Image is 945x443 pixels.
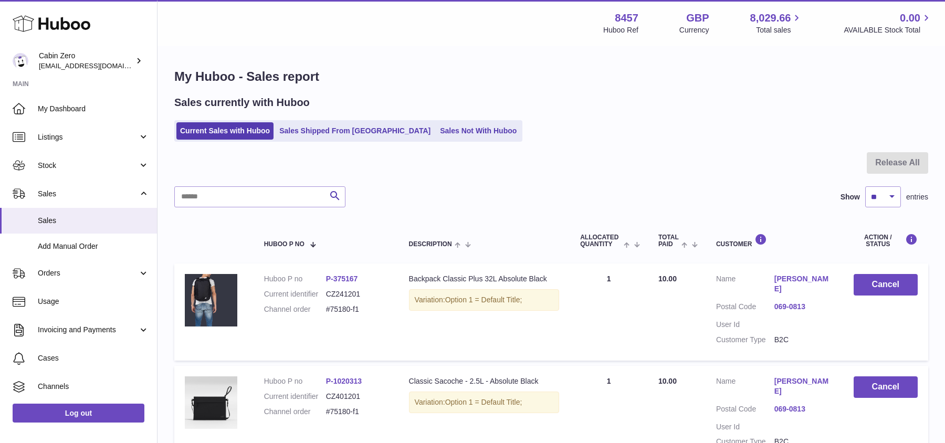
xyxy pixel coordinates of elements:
[13,404,144,423] a: Log out
[841,192,860,202] label: Show
[854,234,918,248] div: Action / Status
[409,289,560,311] div: Variation:
[38,353,149,363] span: Cases
[603,25,638,35] div: Huboo Ref
[409,376,560,386] div: Classic Sacoche - 2.5L - Absolute Black
[174,96,310,110] h2: Sales currently with Huboo
[658,234,679,248] span: Total paid
[854,274,918,296] button: Cancel
[774,302,833,312] a: 069-0813
[13,53,28,69] img: huboo@cabinzero.com
[409,274,560,284] div: Backpack Classic Plus 32L Absolute Black
[38,241,149,251] span: Add Manual Order
[326,377,362,385] a: P-1020313
[716,335,774,345] dt: Customer Type
[38,297,149,307] span: Usage
[38,216,149,226] span: Sales
[774,335,833,345] dd: B2C
[38,104,149,114] span: My Dashboard
[716,320,774,330] dt: User Id
[38,132,138,142] span: Listings
[716,274,774,297] dt: Name
[326,304,388,314] dd: #75180-f1
[570,263,648,360] td: 1
[716,302,774,314] dt: Postal Code
[679,25,709,35] div: Currency
[38,382,149,392] span: Channels
[686,11,709,25] strong: GBP
[716,376,774,399] dt: Name
[716,404,774,417] dt: Postal Code
[774,274,833,294] a: [PERSON_NAME]
[264,392,326,402] dt: Current identifier
[436,122,520,140] a: Sales Not With Huboo
[445,398,522,406] span: Option 1 = Default Title;
[276,122,434,140] a: Sales Shipped From [GEOGRAPHIC_DATA]
[906,192,928,202] span: entries
[900,11,920,25] span: 0.00
[409,241,452,248] span: Description
[326,392,388,402] dd: CZ401201
[264,274,326,284] dt: Huboo P no
[580,234,621,248] span: ALLOCATED Quantity
[750,11,791,25] span: 8,029.66
[264,304,326,314] dt: Channel order
[264,241,304,248] span: Huboo P no
[854,376,918,398] button: Cancel
[716,422,774,432] dt: User Id
[326,407,388,417] dd: #75180-f1
[615,11,638,25] strong: 8457
[176,122,274,140] a: Current Sales with Huboo
[174,68,928,85] h1: My Huboo - Sales report
[750,11,803,35] a: 8,029.66 Total sales
[185,274,237,326] img: cabinzero-classic-plus-absolute-black21_6abadc6f-c464-4ba3-a804-4fceee39444f.jpg
[39,51,133,71] div: Cabin Zero
[264,376,326,386] dt: Huboo P no
[774,404,833,414] a: 069-0813
[844,25,932,35] span: AVAILABLE Stock Total
[38,268,138,278] span: Orders
[264,289,326,299] dt: Current identifier
[756,25,803,35] span: Total sales
[39,61,154,70] span: [EMAIL_ADDRESS][DOMAIN_NAME]
[38,325,138,335] span: Invoicing and Payments
[185,376,237,429] img: SACOCHE-ABSOLUTE-BLACK-FRONT.jpg
[445,296,522,304] span: Option 1 = Default Title;
[326,275,358,283] a: P-375167
[658,275,677,283] span: 10.00
[716,234,833,248] div: Customer
[264,407,326,417] dt: Channel order
[38,161,138,171] span: Stock
[409,392,560,413] div: Variation:
[774,376,833,396] a: [PERSON_NAME]
[658,377,677,385] span: 10.00
[844,11,932,35] a: 0.00 AVAILABLE Stock Total
[326,289,388,299] dd: CZ241201
[38,189,138,199] span: Sales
